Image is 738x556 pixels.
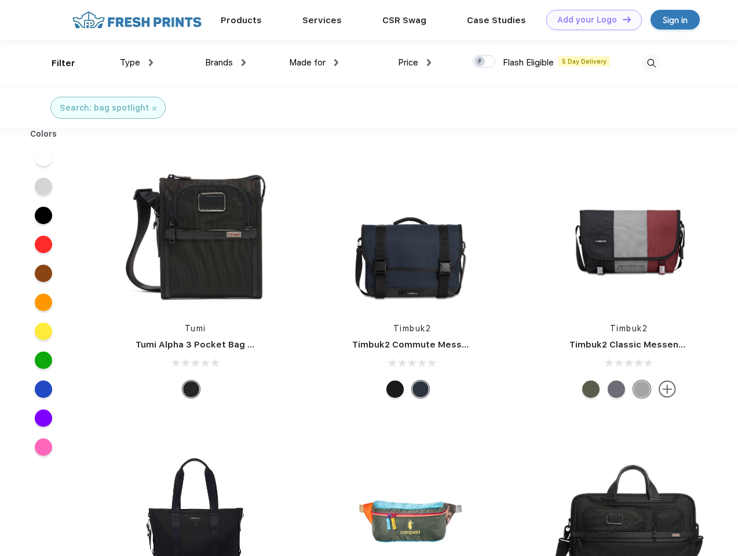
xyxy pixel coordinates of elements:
[558,56,610,67] span: 5 Day Delivery
[182,381,200,398] div: Black
[242,59,246,66] img: dropdown.png
[412,381,429,398] div: Eco Nautical
[136,339,271,350] a: Tumi Alpha 3 Pocket Bag Small
[552,157,706,311] img: func=resize&h=266
[21,128,66,140] div: Colors
[663,13,688,27] div: Sign in
[623,16,631,23] img: DT
[69,10,205,30] img: fo%20logo%202.webp
[221,15,262,25] a: Products
[393,324,432,333] a: Timbuk2
[642,54,661,73] img: desktop_search.svg
[659,381,676,398] img: more.svg
[610,324,648,333] a: Timbuk2
[608,381,625,398] div: Eco Army Pop
[582,381,600,398] div: Eco Army
[149,59,153,66] img: dropdown.png
[352,339,507,350] a: Timbuk2 Commute Messenger Bag
[651,10,700,30] a: Sign in
[335,157,489,311] img: func=resize&h=266
[118,157,272,311] img: func=resize&h=266
[398,57,418,68] span: Price
[120,57,140,68] span: Type
[152,107,156,111] img: filter_cancel.svg
[633,381,651,398] div: Eco Rind Pop
[427,59,431,66] img: dropdown.png
[569,339,713,350] a: Timbuk2 Classic Messenger Bag
[334,59,338,66] img: dropdown.png
[205,57,233,68] span: Brands
[52,57,75,70] div: Filter
[503,57,554,68] span: Flash Eligible
[185,324,206,333] a: Tumi
[557,15,617,25] div: Add your Logo
[60,102,149,114] div: Search: bag spotlight
[386,381,404,398] div: Eco Black
[289,57,326,68] span: Made for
